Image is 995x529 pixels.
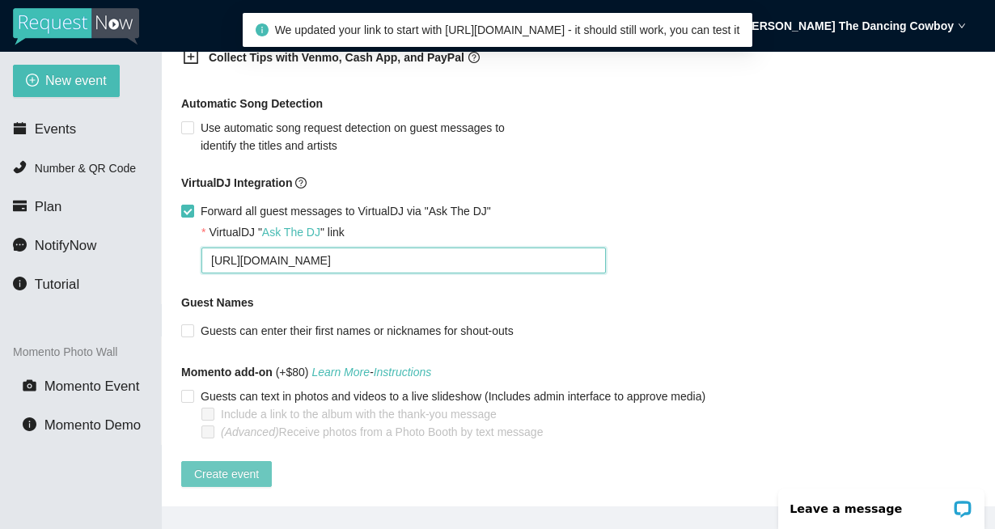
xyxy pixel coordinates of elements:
[13,160,27,174] span: phone
[194,202,497,220] span: Forward all guest messages to VirtualDJ via "Ask The DJ"
[209,223,344,241] div: VirtualDJ " " link
[295,177,307,188] span: question-circle
[181,461,272,487] button: Create event
[468,52,480,63] span: question-circle
[181,363,431,381] span: (+$80)
[181,95,323,112] b: Automatic Song Detection
[374,366,432,379] a: Instructions
[181,296,253,309] b: Guest Names
[256,23,269,36] span: info-circle
[958,22,966,30] span: down
[740,19,954,32] strong: [PERSON_NAME] The Dancing Cowboy
[194,387,712,405] span: Guests can text in photos and videos to a live slideshow (Includes admin interface to approve media)
[221,425,279,438] i: (Advanced)
[214,405,503,423] span: Include a link to the album with the thank-you message
[13,277,27,290] span: info-circle
[262,226,320,239] a: Ask The DJ
[35,277,79,292] span: Tutorial
[13,199,27,213] span: credit-card
[183,49,199,65] span: plus-square
[170,39,574,78] div: Collect Tips with Venmo, Cash App, and PayPalquestion-circle
[45,70,107,91] span: New event
[275,23,740,36] span: We updated your link to start with [URL][DOMAIN_NAME] - it should still work, you can test it
[23,379,36,392] span: camera
[311,366,431,379] i: -
[194,322,520,340] span: Guests can enter their first names or nicknames for shout-outs
[201,248,606,273] textarea: [URL][DOMAIN_NAME]
[194,119,512,154] span: Use automatic song request detection on guest messages to identify the titles and artists
[209,51,464,64] b: Collect Tips with Venmo, Cash App, and PayPal
[35,199,62,214] span: Plan
[13,65,120,97] button: plus-circleNew event
[44,379,140,394] span: Momento Event
[13,121,27,135] span: calendar
[311,366,370,379] a: Learn More
[214,423,549,441] span: Receive photos from a Photo Booth by text message
[35,238,96,253] span: NotifyNow
[768,478,995,529] iframe: LiveChat chat widget
[26,74,39,89] span: plus-circle
[23,417,36,431] span: info-circle
[194,465,259,483] span: Create event
[35,121,76,137] span: Events
[181,176,292,189] b: VirtualDJ Integration
[44,417,141,433] span: Momento Demo
[13,8,139,45] img: RequestNow
[181,366,273,379] b: Momento add-on
[35,162,136,175] span: Number & QR Code
[13,238,27,252] span: message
